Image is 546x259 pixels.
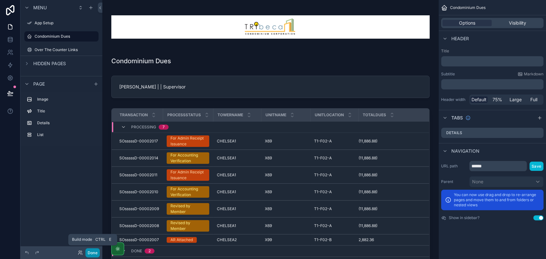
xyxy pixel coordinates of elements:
label: Over The Counter Links [35,47,97,52]
span: Unitname [265,112,286,118]
span: Markdown [524,72,543,77]
span: Options [459,20,475,26]
span: Processstatus [167,112,201,118]
span: Hidden pages [33,60,66,67]
div: 2 [148,248,151,254]
div: scrollable content [20,91,102,146]
span: Header [451,35,469,42]
button: Done [85,248,100,257]
span: Menu [33,4,47,11]
button: None [469,176,543,187]
span: Totaldues [363,112,386,118]
span: Build mode [72,237,92,242]
p: You can now use drag and drop to re-arrange pages and move them to and from folders or nested views [454,192,540,208]
a: Markdown [518,72,543,77]
label: Parent [441,179,467,184]
button: Save [529,162,543,171]
label: Header width [441,97,467,102]
label: Title [441,49,543,54]
span: Condominium Dues [450,5,486,10]
span: Visibility [509,20,526,26]
label: Condominium Dues [35,34,95,39]
span: Towername [218,112,243,118]
a: App Setup [24,18,99,28]
span: None [472,179,483,185]
label: Title [37,109,96,114]
label: Details [37,120,96,126]
label: Show in sidebar? [449,215,479,220]
span: Default [471,96,487,103]
span: E [107,237,113,242]
span: Full [530,96,537,103]
span: Large [510,96,522,103]
span: Ctrl [95,236,106,243]
label: List [37,132,96,137]
div: scrollable content [441,79,543,89]
a: Over The Counter Links [24,45,99,55]
span: 75% [493,96,502,103]
span: Navigation [451,148,479,154]
a: Condominium Dues [24,31,99,42]
span: Unitlocation [315,112,344,118]
label: App Setup [35,20,97,26]
label: Subtitle [441,72,455,77]
span: Page [33,81,45,87]
label: URL path [441,164,467,169]
span: Tabs [451,115,463,121]
label: Image [37,97,96,102]
div: scrollable content [441,56,543,66]
span: Processing [131,125,156,130]
span: Transaction [120,112,148,118]
div: 7 [162,125,165,130]
span: Done [131,248,142,254]
label: Details [446,130,462,135]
